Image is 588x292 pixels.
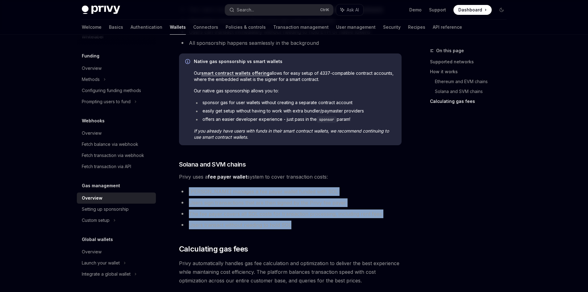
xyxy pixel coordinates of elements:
a: Transaction management [273,20,329,35]
span: Dashboard [458,7,482,13]
div: Methods [82,76,100,83]
a: Ethereum and EVM chains [435,77,511,87]
a: Overview [77,246,156,257]
div: Fetch balance via webhook [82,141,138,148]
li: Users transact without needing to hold SOL [179,221,402,229]
a: Support [429,7,446,13]
a: Security [383,20,401,35]
a: Fetch balance via webhook [77,139,156,150]
span: Ctrl K [320,7,329,12]
a: Policies & controls [226,20,266,35]
div: Custom setup [82,217,110,224]
h5: Webhooks [82,117,105,125]
em: If you already have users with funds in their smart contract wallets, we recommend continuing to ... [194,128,389,140]
strong: Native gas sponsorship vs smart wallets [194,59,282,64]
div: Prompting users to fund [82,98,131,105]
span: Privy uses a system to cover transaction costs: [179,172,402,181]
a: Overview [77,193,156,204]
button: Ask AI [336,4,363,15]
h5: Global wallets [82,236,113,243]
a: Fetch transaction via API [77,161,156,172]
button: Toggle dark mode [497,5,507,15]
a: Wallets [170,20,186,35]
span: Solana and SVM chains [179,160,246,169]
h5: Funding [82,52,99,60]
li: All sponsorship happens seamlessly in the background [179,39,402,47]
strong: fee payer wallet [208,174,247,180]
span: On this page [436,47,464,54]
span: Calculating gas fees [179,244,248,254]
a: Dashboard [453,5,492,15]
a: smart contract wallets offering [201,70,269,76]
a: Overview [77,128,156,139]
a: How it works [430,67,511,77]
li: sponsor gas for user wallets without creating a separate contract account [194,99,395,106]
h5: Gas management [82,182,120,189]
div: Overview [82,248,102,256]
a: Connectors [193,20,218,35]
a: Configuring funding methods [77,85,156,96]
a: User management [336,20,376,35]
a: Fetch transaction via webhook [77,150,156,161]
a: Welcome [82,20,102,35]
li: The fee payer covers all SOL costs for transaction processing, including rent fees [179,209,402,218]
div: Integrate a global wallet [82,270,131,278]
span: Our allows for easy setup of 4337-compatible contract accounts, where the embedded wallet is the ... [194,70,395,83]
div: Fetch transaction via API [82,163,131,170]
a: Recipes [408,20,425,35]
span: Ask AI [347,7,359,13]
div: Overview [82,194,102,202]
a: Supported networks [430,57,511,67]
div: Fetch transaction via webhook [82,152,144,159]
span: Our native gas sponsorship allows you to: [194,88,395,94]
span: Privy automatically handles gas fee calculation and optimization to deliver the best experience w... [179,259,402,285]
a: Setting up sponsorship [77,204,156,215]
a: Authentication [131,20,162,35]
a: Calculating gas fees [430,96,511,106]
a: Overview [77,63,156,74]
div: Overview [82,129,102,137]
a: Demo [409,7,422,13]
a: Solana and SVM chains [435,87,511,96]
li: Users sign transactions that are then signed by the Privy fee payer [179,198,402,207]
img: dark logo [82,6,120,14]
a: Basics [109,20,123,35]
li: easily get setup without having to work with extra bundler/paymaster providers [194,108,395,114]
div: Launch your wallet [82,259,120,267]
svg: Info [185,59,191,65]
button: Search...CtrlK [225,4,333,15]
div: Setting up sponsorship [82,205,129,213]
div: Configuring funding methods [82,87,141,94]
li: offers an easier developer experience - just pass in the param! [194,116,395,123]
a: API reference [433,20,462,35]
div: Search... [237,6,254,14]
div: Overview [82,65,102,72]
code: sponsor [317,116,337,123]
li: [PERSON_NAME] manages a fee payer wallet funded with SOL [179,187,402,196]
